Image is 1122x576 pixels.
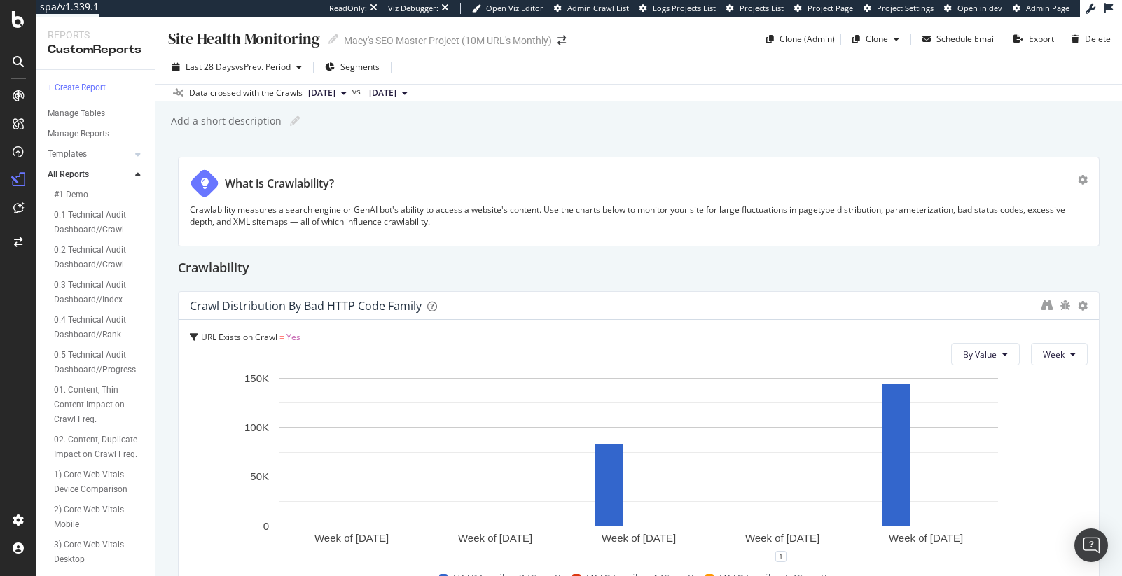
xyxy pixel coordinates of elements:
a: 0.5 Technical Audit Dashboard//Progress [54,348,145,377]
span: By Value [963,349,997,360]
text: Week of [DATE] [458,532,532,544]
div: binoculars [1041,300,1053,311]
a: 01. Content, Thin Content Impact on Crawl Freq. [54,383,145,427]
a: Logs Projects List [639,3,716,14]
span: 2025 Sep. 4th [369,87,396,99]
div: Templates [48,147,87,162]
a: Open Viz Editor [472,3,543,14]
div: Add a short description [169,114,282,128]
div: Clone [866,33,888,45]
button: [DATE] [303,85,352,101]
div: #1 Demo [54,188,88,202]
button: Schedule Email [917,28,996,50]
div: 0.3 Technical Audit Dashboard//Index [54,278,137,307]
a: 0.3 Technical Audit Dashboard//Index [54,278,145,307]
button: Week [1031,343,1088,365]
span: vs [352,85,363,98]
div: 0.5 Technical Audit Dashboard//Progress [54,348,137,377]
div: 0.2 Technical Audit Dashboard//Crawl [54,243,137,272]
a: Templates [48,147,131,162]
text: Week of [DATE] [602,532,676,544]
text: 50K [250,471,269,483]
a: All Reports [48,167,131,182]
text: 0 [263,520,269,532]
a: Project Settings [864,3,934,14]
div: Crawl Distribution by Bad HTTP Code Family [190,299,422,313]
text: Week of [DATE] [889,532,963,544]
span: Admin Crawl List [567,3,629,13]
div: Site Health Monitoring [167,28,320,50]
span: Project Page [808,3,853,13]
a: 0.1 Technical Audit Dashboard//Crawl [54,208,145,237]
div: Crawlability [178,258,1100,280]
div: Clone (Admin) [780,33,835,45]
div: + Create Report [48,80,106,95]
span: Open Viz Editor [486,3,543,13]
div: Delete [1085,33,1111,45]
a: 0.4 Technical Audit Dashboard//Rank [54,313,145,342]
a: 0.2 Technical Audit Dashboard//Crawl [54,243,145,272]
div: 3) Core Web Vitals - Desktop [54,538,134,567]
div: 1) Core Web Vitals - Device Comparison [54,468,137,497]
span: Week [1043,349,1065,360]
div: ReadOnly: [329,3,367,14]
div: 02. Content, Duplicate Impact on Crawl Freq. [54,433,138,462]
a: Manage Reports [48,127,145,141]
button: By Value [951,343,1020,365]
a: 3) Core Web Vitals - Desktop [54,538,145,567]
div: Macy's SEO Master Project (10M URL's Monthly) [344,34,552,48]
button: Segments [319,56,385,78]
span: vs Prev. Period [235,61,291,73]
a: Admin Crawl List [554,3,629,14]
div: 01. Content, Thin Content Impact on Crawl Freq. [54,383,139,427]
span: Project Settings [877,3,934,13]
a: 2) Core Web Vitals - Mobile [54,503,145,532]
h2: Crawlability [178,258,249,280]
button: Delete [1066,28,1111,50]
div: Open Intercom Messenger [1074,528,1108,562]
a: Admin Page [1013,3,1069,14]
span: Yes [286,331,300,343]
div: What is Crawlability? [225,176,334,192]
span: Segments [340,61,380,73]
div: What is Crawlability?Crawlability measures a search engine or GenAI bot's ability to access a web... [178,157,1100,246]
a: Manage Tables [48,106,145,121]
div: 0.1 Technical Audit Dashboard//Crawl [54,208,137,237]
i: Edit report name [328,34,338,44]
button: Clone (Admin) [761,28,835,50]
div: Export [1029,33,1054,45]
a: 02. Content, Duplicate Impact on Crawl Freq. [54,433,145,462]
svg: A chart. [190,371,1088,556]
text: 150K [244,372,269,384]
span: Open in dev [957,3,1002,13]
span: 2025 Oct. 2nd [308,87,335,99]
div: Reports [48,28,144,42]
div: CustomReports [48,42,144,58]
span: Last 28 Days [186,61,235,73]
text: Week of [DATE] [745,532,819,544]
div: 0.4 Technical Audit Dashboard//Rank [54,313,137,342]
div: bug [1060,300,1071,310]
button: [DATE] [363,85,413,101]
span: = [279,331,284,343]
p: Crawlability measures a search engine or GenAI bot's ability to access a website's content. Use t... [190,204,1088,227]
div: All Reports [48,167,89,182]
div: gear [1078,175,1088,185]
button: Clone [847,28,905,50]
div: Data crossed with the Crawls [189,87,303,99]
span: Projects List [740,3,784,13]
div: Schedule Email [936,33,996,45]
text: Week of [DATE] [314,532,389,544]
div: Viz Debugger: [388,3,438,14]
button: Export [1008,28,1054,50]
i: Edit report name [290,116,300,126]
div: arrow-right-arrow-left [557,36,566,45]
a: 1) Core Web Vitals - Device Comparison [54,468,145,497]
div: Manage Reports [48,127,109,141]
text: 100K [244,422,269,434]
div: 2) Core Web Vitals - Mobile [54,503,134,532]
span: Admin Page [1026,3,1069,13]
span: Logs Projects List [653,3,716,13]
a: Projects List [726,3,784,14]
